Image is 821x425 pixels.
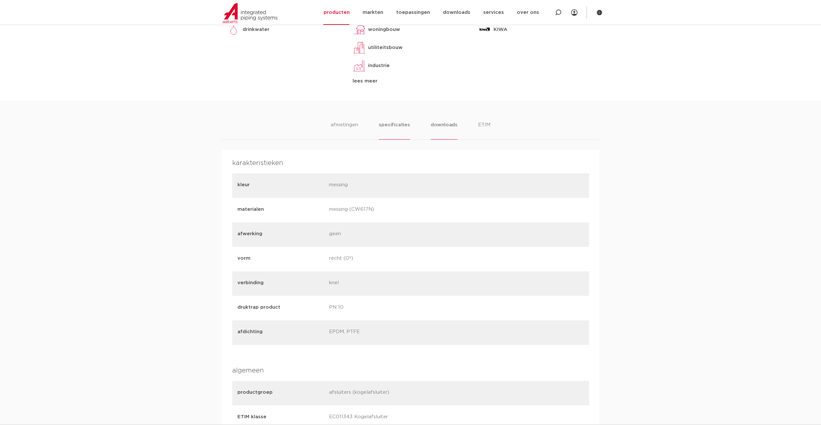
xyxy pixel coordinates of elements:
li: ETIM [478,121,490,140]
li: afmetingen [331,121,358,140]
img: woningbouw [353,23,365,36]
h4: algemeen [232,365,589,376]
p: messing [329,181,416,190]
p: vorm [237,255,324,262]
p: verbinding [237,279,324,287]
p: geen [329,230,416,239]
h4: karakteristieken [232,158,589,168]
p: drinkwater [243,26,269,34]
img: utiliteitsbouw [353,41,365,54]
img: industrie [353,59,365,72]
p: afsluiters (kogelafsluiter) [329,389,416,398]
p: PN 10 [329,304,416,313]
img: KIWA [478,23,491,36]
p: materialen [237,206,324,213]
p: KIWA [494,26,507,34]
p: knel [329,279,416,288]
p: industrie [368,62,390,70]
li: specificaties [379,121,410,140]
img: drinkwater [227,23,240,36]
p: afdichting [237,328,324,336]
p: afwerking [237,230,324,238]
p: kleur [237,181,324,189]
div: my IPS [571,5,577,20]
p: druktrap product [237,304,324,311]
p: ETIM klasse [237,413,324,421]
p: messing (CW617N) [329,206,416,215]
p: recht (0º) [329,255,416,264]
p: utiliteitsbouw [368,44,403,52]
p: productgroep [237,389,324,396]
div: lees meer [353,77,468,85]
p: woningbouw [368,26,400,34]
p: EPDM, PTFE [329,328,416,337]
li: downloads [431,121,457,140]
p: EC011343 Kogelafsluiter [329,413,416,422]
